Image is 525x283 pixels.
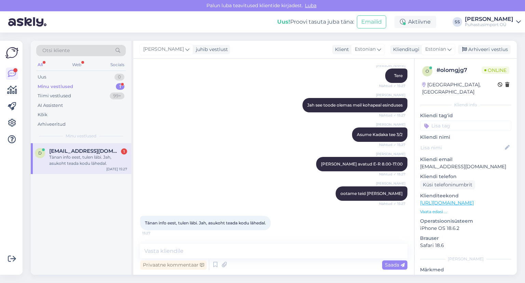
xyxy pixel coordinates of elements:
p: Vaata edasi ... [420,209,511,215]
span: Nähtud ✓ 15:27 [379,83,405,88]
p: Brauser [420,235,511,242]
span: Nähtud ✓ 15:27 [379,201,405,206]
p: Kliendi tag'id [420,112,511,119]
span: [PERSON_NAME] [376,122,405,127]
div: Proovi tasuta juba täna: [277,18,354,26]
p: Märkmed [420,266,511,273]
span: 15:27 [142,231,168,236]
span: Asume Kadaka tee 3/2 [357,132,403,137]
p: Safari 18.6 [420,242,511,249]
span: Otsi kliente [42,47,70,54]
p: Kliendi telefon [420,173,511,180]
span: [PERSON_NAME] [376,63,405,68]
div: Aktiivne [394,16,436,28]
span: o [426,69,429,74]
div: # olomgjg7 [436,66,482,74]
p: [EMAIL_ADDRESS][DOMAIN_NAME] [420,163,511,170]
div: Klient [332,46,349,53]
div: [GEOGRAPHIC_DATA], [GEOGRAPHIC_DATA] [422,81,498,96]
input: Lisa tag [420,121,511,131]
a: [PERSON_NAME]Puhastusimport OÜ [465,16,521,27]
div: 1 [116,83,124,90]
span: Tere [394,73,403,78]
span: ootame teid [PERSON_NAME] [340,191,403,196]
span: Nähtud ✓ 15:27 [379,142,405,147]
span: Estonian [355,46,376,53]
div: 0 [115,74,124,81]
div: 99+ [110,93,124,99]
div: Uus [38,74,46,81]
div: [PERSON_NAME] [420,256,511,262]
span: Saada [385,262,405,268]
span: Luba [303,2,319,9]
p: Operatsioonisüsteem [420,218,511,225]
div: 1 [121,148,127,155]
span: Estonian [425,46,446,53]
a: [URL][DOMAIN_NAME] [420,200,474,206]
img: Askly Logo [5,46,18,59]
div: Küsi telefoninumbrit [420,180,475,189]
div: SS [453,17,462,27]
span: Tänan info eest, tulen läbi. Jah, asukoht teada kodu lähedal. [145,220,266,225]
span: [PERSON_NAME] avatud E-R 8.00-17.00 [321,161,403,167]
span: Minu vestlused [66,133,96,139]
div: Socials [109,60,126,69]
span: [PERSON_NAME] [376,151,405,157]
div: AI Assistent [38,102,63,109]
div: Minu vestlused [38,83,73,90]
div: Tiimi vestlused [38,93,71,99]
div: All [36,60,44,69]
p: Kliendi nimi [420,134,511,141]
p: Klienditeekond [420,192,511,199]
div: Web [71,60,83,69]
b: Uus! [277,19,290,25]
span: d [38,150,42,156]
span: Nähtud ✓ 15:27 [379,172,405,177]
div: Puhastusimport OÜ [465,22,513,27]
span: [PERSON_NAME] [376,93,405,98]
div: Kliendi info [420,102,511,108]
span: Nähtud ✓ 15:27 [379,113,405,118]
div: [DATE] 15:27 [106,167,127,172]
span: Online [482,66,509,74]
div: Arhiveeritud [38,121,66,128]
span: Jah see toode olemas meil kohapeal esinduses [307,102,403,108]
p: iPhone OS 18.6.2 [420,225,511,232]
div: Kõik [38,111,48,118]
p: Kliendi email [420,156,511,163]
button: Emailid [357,15,386,28]
div: Arhiveeri vestlus [458,45,511,54]
div: juhib vestlust [193,46,228,53]
span: [PERSON_NAME] [376,181,405,186]
div: Tänan info eest, tulen läbi. Jah, asukoht teada kodu lähedal. [49,154,127,167]
div: [PERSON_NAME] [465,16,513,22]
div: Privaatne kommentaar [140,260,207,270]
div: Klienditugi [390,46,419,53]
span: [PERSON_NAME] [143,46,184,53]
span: dhratio@gmail.com [49,148,120,154]
input: Lisa nimi [420,144,503,151]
